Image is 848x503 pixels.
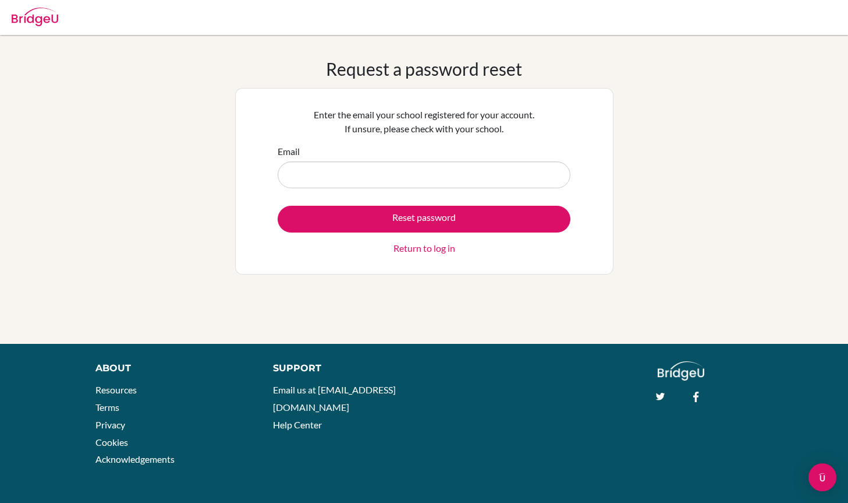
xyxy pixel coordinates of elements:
[95,453,175,465] a: Acknowledgements
[278,108,570,136] p: Enter the email your school registered for your account. If unsure, please check with your school.
[273,384,396,413] a: Email us at [EMAIL_ADDRESS][DOMAIN_NAME]
[658,361,705,381] img: logo_white@2x-f4f0deed5e89b7ecb1c2cc34c3e3d731f90f0f143d5ea2071677605dd97b5244.png
[278,145,300,159] label: Email
[95,361,247,375] div: About
[393,241,455,255] a: Return to log in
[808,463,836,491] div: Open Intercom Messenger
[95,384,137,395] a: Resources
[326,58,522,79] h1: Request a password reset
[95,402,119,413] a: Terms
[273,419,322,430] a: Help Center
[273,361,412,375] div: Support
[95,419,125,430] a: Privacy
[278,206,570,233] button: Reset password
[95,437,128,448] a: Cookies
[12,8,58,26] img: Bridge-U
